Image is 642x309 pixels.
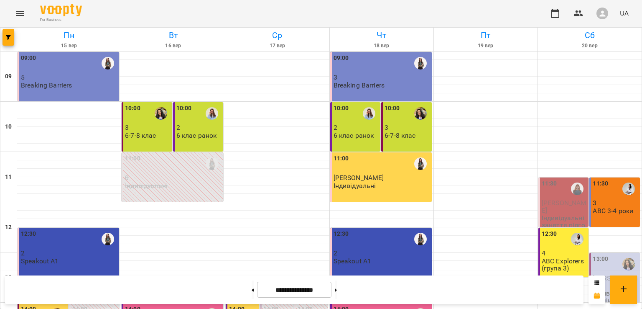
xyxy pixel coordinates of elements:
p: 2 [176,124,222,131]
img: Омельченко Маргарита [414,233,427,245]
span: [PERSON_NAME] [334,174,384,182]
h6: 15 вер [18,42,120,50]
h6: Вт [122,29,224,42]
button: UA [617,5,632,21]
h6: 19 вер [435,42,536,50]
p: 3 [125,124,171,131]
p: Індивідуальні [334,182,376,189]
span: UA [620,9,629,18]
button: Menu [10,3,30,23]
p: 0 [125,174,222,181]
span: For Business [40,17,82,23]
p: 3 [334,74,430,81]
h6: Чт [331,29,432,42]
label: 13:00 [593,255,608,264]
img: Voopty Logo [40,4,82,16]
label: 11:30 [593,179,608,188]
img: Олена Камінська [414,107,427,120]
img: Анастасія Сікунда [363,107,375,120]
label: 12:30 [334,229,349,239]
label: 10:00 [125,104,140,113]
h6: 10 [5,122,12,131]
label: 11:00 [334,154,349,163]
p: 3 [385,124,430,131]
p: 6 клас ранок [176,132,217,139]
label: 10:00 [334,104,349,113]
img: Михайлова Тетяна [571,183,583,195]
h6: 11 [5,173,12,182]
img: Омельченко Маргарита [102,233,114,245]
p: 6 клас ранок [334,132,374,139]
img: Омельченко Маргарита [206,157,218,170]
p: 2 [334,250,430,257]
h6: 12 [5,223,12,232]
img: Олена Камінська [155,107,167,120]
label: 10:00 [385,104,400,113]
label: 11:00 [125,154,140,163]
p: Індивідуальні [125,182,168,189]
p: 6-7-8 клас [125,132,156,139]
p: Breaking Barriers [334,82,385,89]
h6: Пт [435,29,536,42]
label: 09:00 [21,54,36,63]
img: Анастасія Сікунда [206,107,218,120]
img: Омельченко Маргарита [414,57,427,70]
label: 12:30 [542,229,557,239]
img: Ольга Березій [622,183,635,195]
label: 12:30 [21,229,36,239]
p: 2 [334,124,379,131]
img: Омельченко Маргарита [414,157,427,170]
img: Олена Камінська [622,258,635,270]
label: 11:30 [542,179,557,188]
label: 10:00 [176,104,192,113]
p: Breaking Barriers [21,82,72,89]
h6: Ср [227,29,328,42]
p: Індивідуальні заняття підготовка [GEOGRAPHIC_DATA] [542,214,587,243]
h6: 20 вер [539,42,640,50]
h6: Пн [18,29,120,42]
p: Speakout A1 [334,257,372,265]
p: 6-7-8 клас [385,132,415,139]
p: ABC 3-4 роки [593,207,633,214]
p: 4 [542,250,587,257]
p: 5 [21,74,117,81]
h6: 17 вер [227,42,328,50]
h6: Сб [539,29,640,42]
p: Speakout A1 [21,257,59,265]
p: ABC Explorers (група 3) [542,257,587,272]
h6: 16 вер [122,42,224,50]
img: Ольга Березій [571,233,583,245]
h6: 18 вер [331,42,432,50]
label: 09:00 [334,54,349,63]
p: 3 [593,199,638,206]
img: Омельченко Маргарита [102,57,114,70]
h6: 09 [5,72,12,81]
span: [PERSON_NAME] [542,199,587,214]
p: 2 [21,250,117,257]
